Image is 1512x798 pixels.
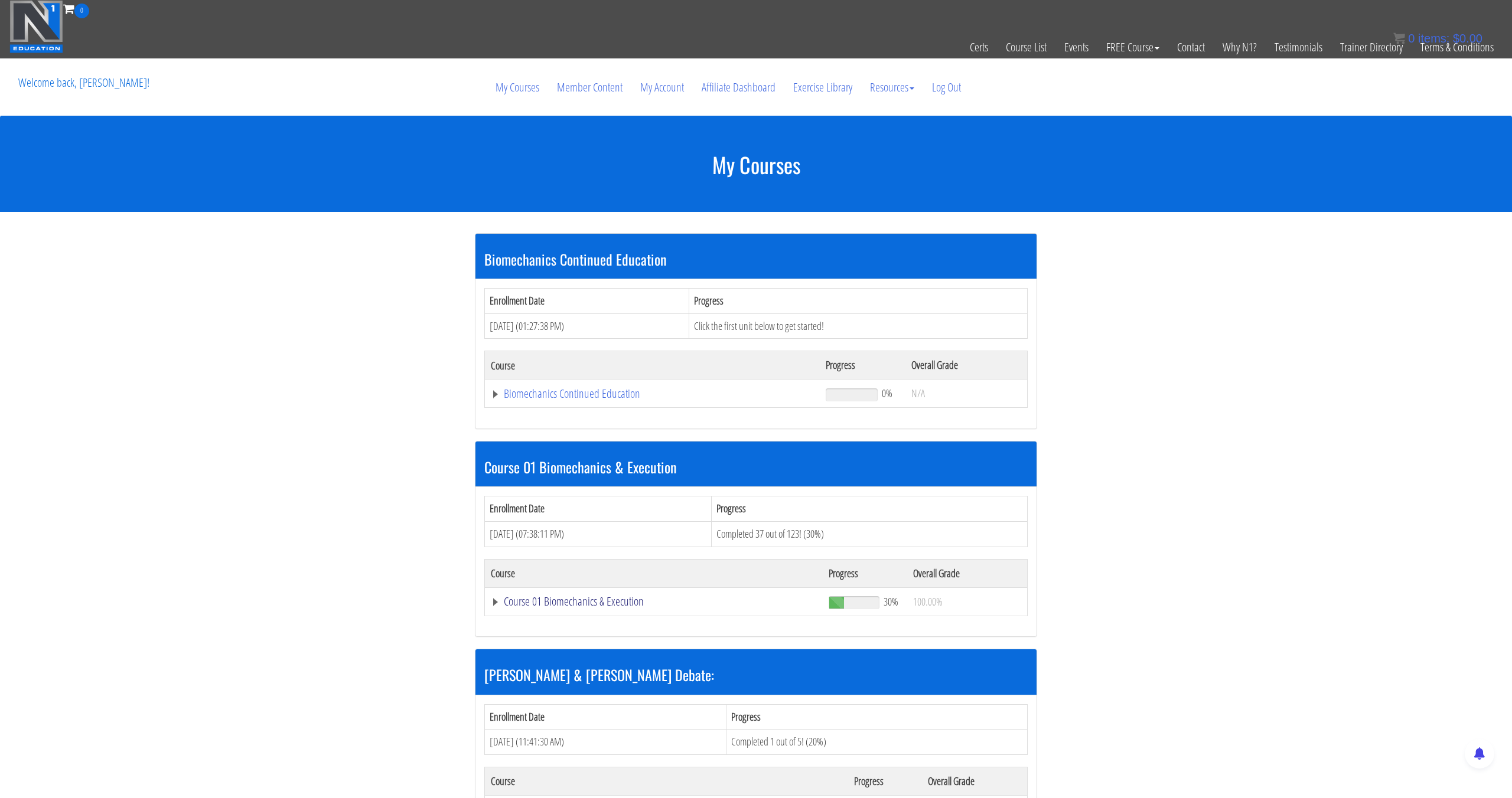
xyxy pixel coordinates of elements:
[485,704,726,730] th: Enrollment Date
[74,4,89,18] span: 0
[485,521,712,547] td: [DATE] (07:38:11 PM)
[1418,32,1449,45] span: items:
[1214,18,1266,76] a: Why N1?
[907,587,1028,616] td: 100.00%
[1453,32,1459,45] span: $
[485,313,689,339] td: [DATE] (01:27:38 PM)
[884,595,898,608] span: 30%
[848,767,922,795] th: Progress
[689,313,1027,339] td: Click the first unit below to get started!
[861,59,923,116] a: Resources
[63,1,89,17] a: 0
[922,767,1027,795] th: Overall Grade
[485,730,726,755] td: [DATE] (11:41:30 AM)
[693,59,784,116] a: Affiliate Dashboard
[1393,32,1482,45] a: 0 items: $0.00
[484,459,1028,475] h3: Course 01 Biomechanics & Execution
[907,559,1028,587] th: Overall Grade
[9,59,158,106] p: Welcome back, [PERSON_NAME]!
[1408,32,1415,45] span: 0
[712,496,1028,522] th: Progress
[961,18,997,76] a: Certs
[712,521,1028,547] td: Completed 37 out of 123! (30%)
[485,767,848,795] th: Course
[484,667,1028,682] h3: [PERSON_NAME] & [PERSON_NAME] Debate:
[923,59,970,116] a: Log Out
[882,387,892,400] span: 0%
[485,559,823,587] th: Course
[491,596,817,607] a: Course 01 Biomechanics & Execution
[1412,18,1503,76] a: Terms & Conditions
[1168,18,1214,76] a: Contact
[1055,18,1097,76] a: Events
[726,730,1028,755] td: Completed 1 out of 5! (20%)
[823,559,907,587] th: Progress
[485,496,712,522] th: Enrollment Date
[631,59,693,116] a: My Account
[905,351,1027,380] th: Overall Grade
[820,351,905,380] th: Progress
[1393,32,1405,44] img: icon11.png
[726,704,1028,730] th: Progress
[905,380,1027,408] td: N/A
[784,59,861,116] a: Exercise Library
[1266,18,1331,76] a: Testimonials
[487,59,548,116] a: My Courses
[485,351,820,380] th: Course
[1097,18,1168,76] a: FREE Course
[1331,18,1412,76] a: Trainer Directory
[1453,32,1482,45] bdi: 0.00
[689,288,1027,313] th: Progress
[491,388,814,400] a: Biomechanics Continued Education
[997,18,1055,76] a: Course List
[485,288,689,313] th: Enrollment Date
[548,59,631,116] a: Member Content
[484,251,1028,267] h3: Biomechanics Continued Education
